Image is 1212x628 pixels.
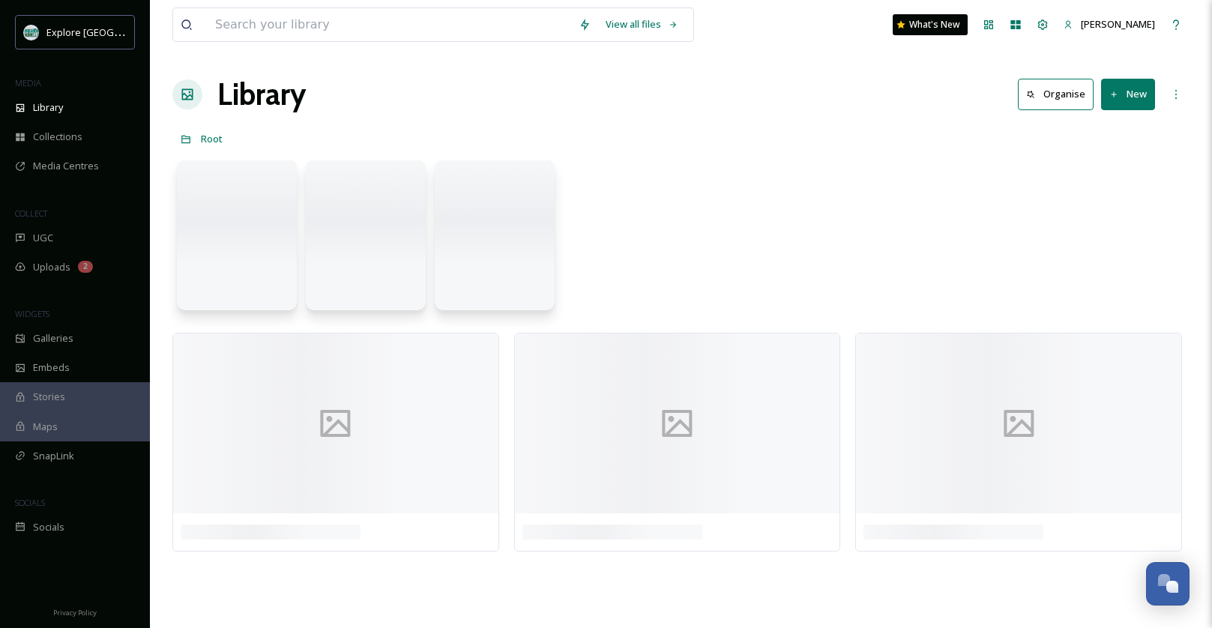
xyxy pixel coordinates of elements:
[15,208,47,219] span: COLLECT
[33,360,70,375] span: Embeds
[78,261,93,273] div: 2
[33,390,65,404] span: Stories
[598,10,686,39] a: View all files
[33,449,74,463] span: SnapLink
[1056,10,1163,39] a: [PERSON_NAME]
[15,77,41,88] span: MEDIA
[893,14,968,35] a: What's New
[24,25,39,40] img: 67e7af72-b6c8-455a-acf8-98e6fe1b68aa.avif
[201,132,223,145] span: Root
[1018,79,1101,109] a: Organise
[1018,79,1094,109] button: Organise
[15,497,45,508] span: SOCIALS
[33,520,64,534] span: Socials
[46,25,253,39] span: Explore [GEOGRAPHIC_DATA][PERSON_NAME]
[53,608,97,618] span: Privacy Policy
[15,308,49,319] span: WIDGETS
[1081,17,1155,31] span: [PERSON_NAME]
[33,331,73,345] span: Galleries
[208,8,571,41] input: Search your library
[201,130,223,148] a: Root
[217,72,306,117] a: Library
[33,231,53,245] span: UGC
[1146,562,1190,606] button: Open Chat
[33,130,82,144] span: Collections
[1101,79,1155,109] button: New
[33,159,99,173] span: Media Centres
[33,420,58,434] span: Maps
[33,260,70,274] span: Uploads
[33,100,63,115] span: Library
[53,603,97,621] a: Privacy Policy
